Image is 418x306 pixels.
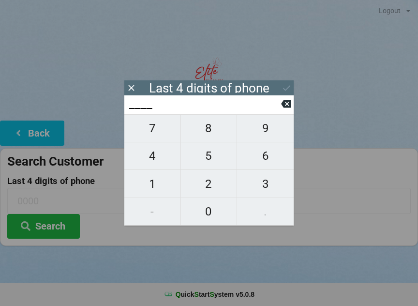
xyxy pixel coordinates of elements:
button: 6 [237,142,294,170]
span: 3 [237,174,294,194]
span: 6 [237,146,294,166]
button: 1 [124,170,181,198]
span: 1 [124,174,180,194]
div: Last 4 digits of phone [149,83,269,93]
span: 7 [124,118,180,138]
button: 5 [181,142,238,170]
button: 9 [237,114,294,142]
span: 5 [181,146,237,166]
button: 0 [181,198,238,226]
span: 4 [124,146,180,166]
button: 2 [181,170,238,198]
span: 2 [181,174,237,194]
button: 4 [124,142,181,170]
button: 7 [124,114,181,142]
span: 0 [181,201,237,222]
span: 9 [237,118,294,138]
button: 3 [237,170,294,198]
span: 8 [181,118,237,138]
button: 8 [181,114,238,142]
